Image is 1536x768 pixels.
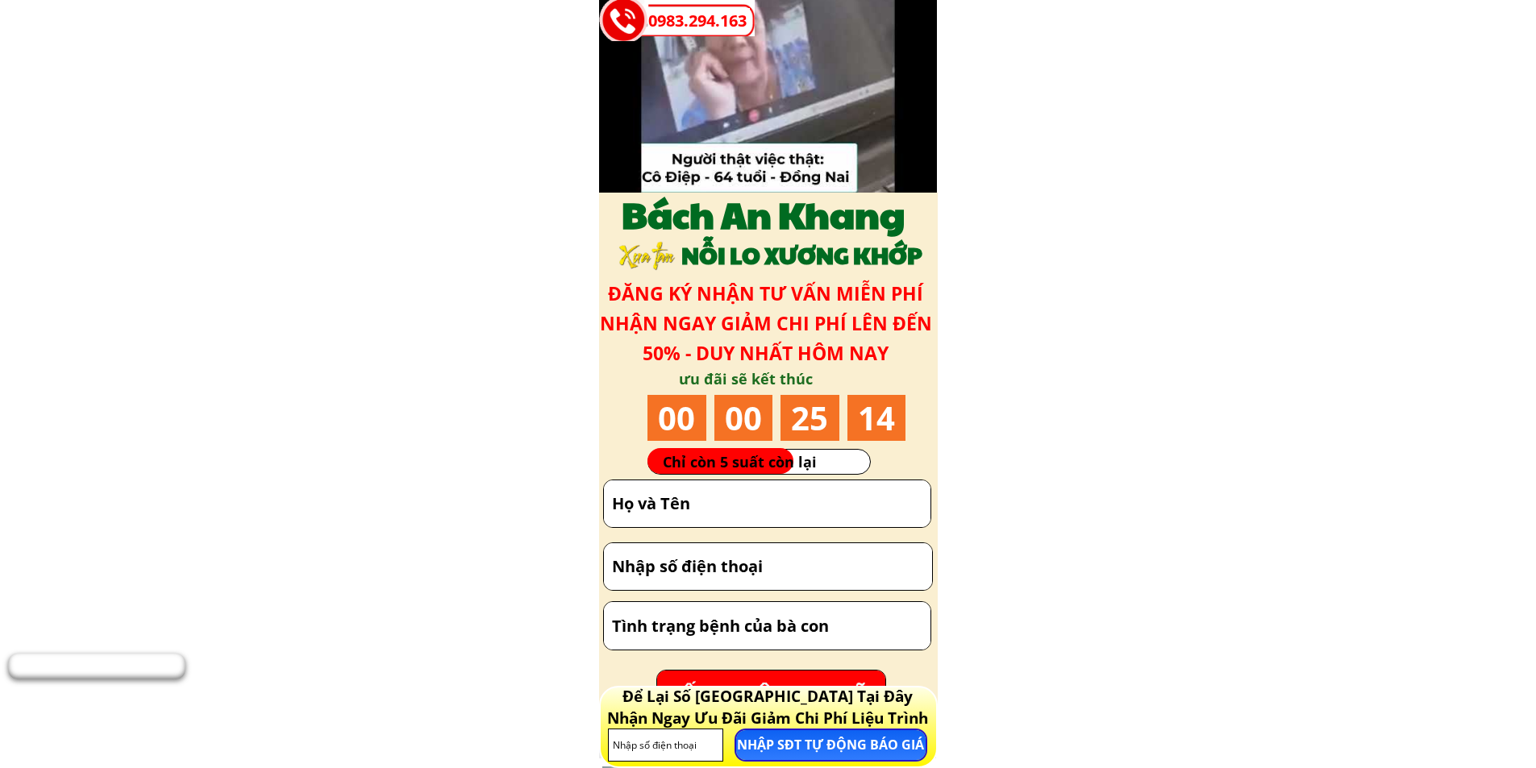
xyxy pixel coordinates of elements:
[679,367,840,414] h3: ưu đãi sẽ kết thúc sau
[648,8,755,34] a: 0983.294.163
[608,480,926,527] input: Họ và Tên
[608,543,927,590] input: Nhập số điện thoại
[681,241,983,269] h3: NỖI LO XƯƠNG KHỚP
[657,670,885,717] p: BẤM NHẬN ƯU ĐÃI
[609,729,722,761] input: Nhập số điện thoại
[608,602,926,650] input: Tình trạng bệnh của bà con
[736,730,926,760] p: NHẬP SĐT TỰ ĐỘNG BÁO GIÁ
[602,686,933,729] h3: Để Lại Số [GEOGRAPHIC_DATA] Tại Đây Nhận Ngay Ưu Đãi Giảm Chi Phí Liệu Trình
[594,193,932,236] h3: Bách An Khang
[599,279,932,367] h3: ĐĂNG KÝ NHẬN TƯ VẤN MIỄN PHÍ NHẬN NGAY GIẢM CHI PHÍ LÊN ĐẾN 50% - DUY NHẤT HÔM NAY
[663,450,824,474] a: Chỉ còn 5 suất còn lại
